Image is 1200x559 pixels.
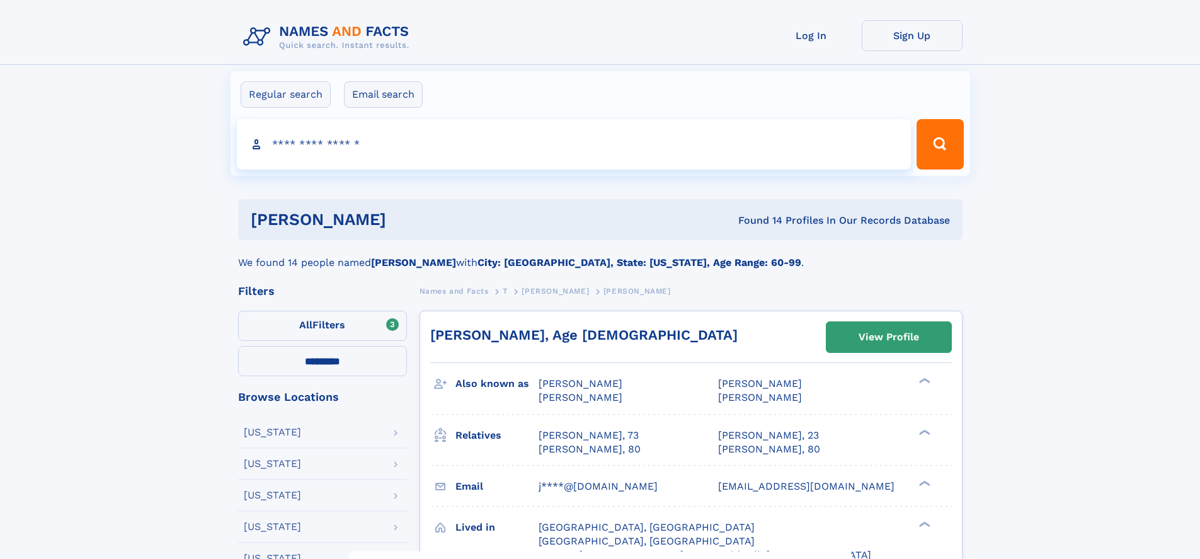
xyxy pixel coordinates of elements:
[522,283,589,299] a: [PERSON_NAME]
[503,287,508,296] span: T
[539,429,639,442] a: [PERSON_NAME], 73
[826,322,951,352] a: View Profile
[522,287,589,296] span: [PERSON_NAME]
[420,283,489,299] a: Names and Facts
[477,256,801,268] b: City: [GEOGRAPHIC_DATA], State: [US_STATE], Age Range: 60-99
[238,311,407,341] label: Filters
[718,377,802,389] span: [PERSON_NAME]
[916,520,931,528] div: ❯
[718,429,819,442] a: [PERSON_NAME], 23
[562,214,950,228] div: Found 14 Profiles In Our Records Database
[503,283,508,299] a: T
[238,20,420,54] img: Logo Names and Facts
[244,459,301,469] div: [US_STATE]
[761,20,862,51] a: Log In
[241,81,331,108] label: Regular search
[244,427,301,437] div: [US_STATE]
[371,256,456,268] b: [PERSON_NAME]
[251,212,563,228] h1: [PERSON_NAME]
[916,428,931,436] div: ❯
[718,391,802,403] span: [PERSON_NAME]
[859,323,919,352] div: View Profile
[539,535,755,547] span: [GEOGRAPHIC_DATA], [GEOGRAPHIC_DATA]
[455,517,539,538] h3: Lived in
[718,442,820,456] a: [PERSON_NAME], 80
[244,522,301,532] div: [US_STATE]
[238,391,407,403] div: Browse Locations
[238,240,963,270] div: We found 14 people named with .
[237,119,911,170] input: search input
[917,119,963,170] button: Search Button
[299,319,312,331] span: All
[455,373,539,395] h3: Also known as
[916,479,931,487] div: ❯
[718,480,894,492] span: [EMAIL_ADDRESS][DOMAIN_NAME]
[603,287,671,296] span: [PERSON_NAME]
[344,81,423,108] label: Email search
[244,490,301,500] div: [US_STATE]
[539,377,622,389] span: [PERSON_NAME]
[539,391,622,403] span: [PERSON_NAME]
[455,476,539,497] h3: Email
[430,327,738,343] a: [PERSON_NAME], Age [DEMOGRAPHIC_DATA]
[862,20,963,51] a: Sign Up
[455,425,539,446] h3: Relatives
[539,521,755,533] span: [GEOGRAPHIC_DATA], [GEOGRAPHIC_DATA]
[539,442,641,456] a: [PERSON_NAME], 80
[238,285,407,297] div: Filters
[916,377,931,385] div: ❯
